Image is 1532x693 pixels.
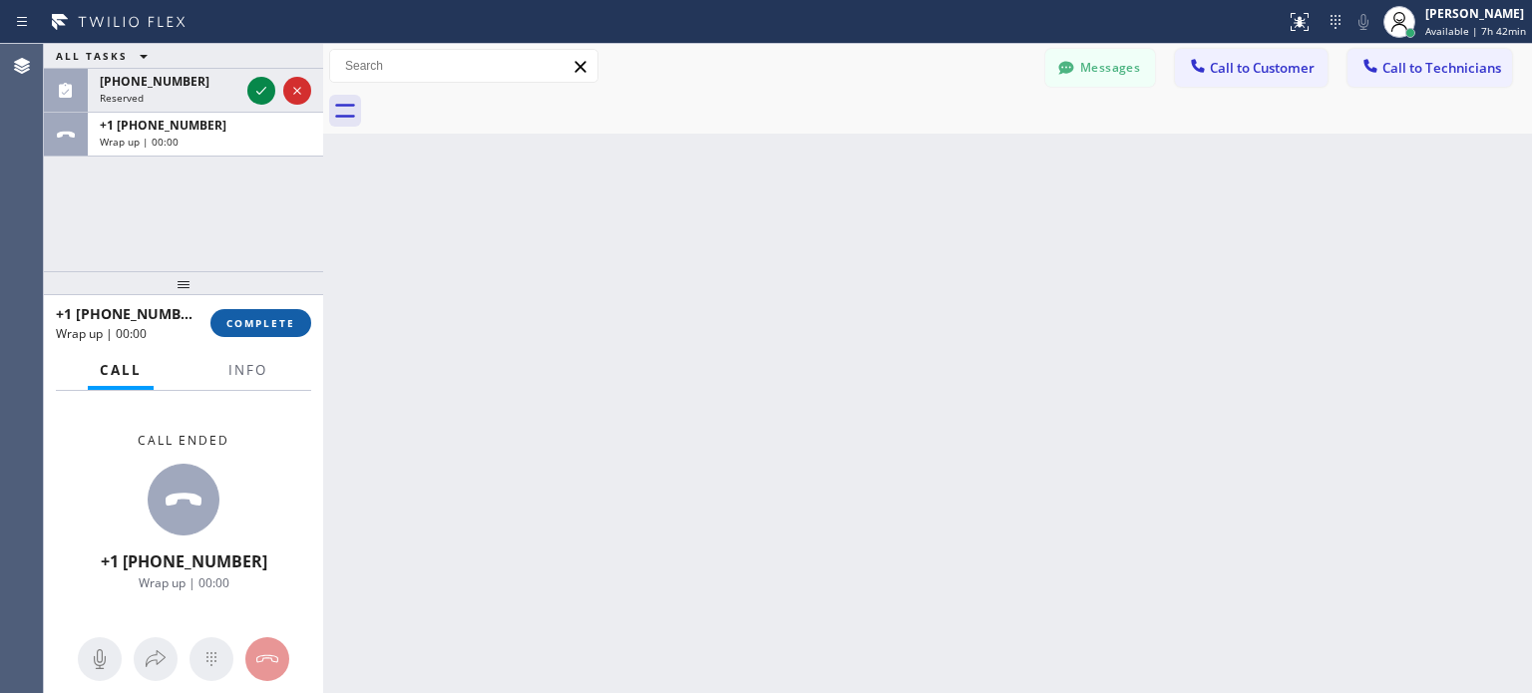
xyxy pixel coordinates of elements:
[1382,59,1501,77] span: Call to Technicians
[330,50,597,82] input: Search
[100,91,144,105] span: Reserved
[101,550,267,572] span: +1 [PHONE_NUMBER]
[1045,49,1155,87] button: Messages
[247,77,275,105] button: Accept
[100,361,142,379] span: Call
[56,325,147,342] span: Wrap up | 00:00
[1175,49,1328,87] button: Call to Customer
[228,361,267,379] span: Info
[1349,8,1377,36] button: Mute
[1210,59,1315,77] span: Call to Customer
[190,637,233,681] button: Open dialpad
[1425,24,1526,38] span: Available | 7h 42min
[283,77,311,105] button: Reject
[226,316,295,330] span: COMPLETE
[138,432,229,449] span: Call ended
[1347,49,1512,87] button: Call to Technicians
[56,304,202,323] span: +1 [PHONE_NUMBER]
[134,637,178,681] button: Open directory
[56,49,128,63] span: ALL TASKS
[216,351,279,390] button: Info
[245,637,289,681] button: Hang up
[44,44,168,68] button: ALL TASKS
[210,309,311,337] button: COMPLETE
[139,574,229,591] span: Wrap up | 00:00
[88,351,154,390] button: Call
[1425,5,1526,22] div: [PERSON_NAME]
[100,135,179,149] span: Wrap up | 00:00
[100,117,226,134] span: +1 [PHONE_NUMBER]
[100,73,209,90] span: [PHONE_NUMBER]
[78,637,122,681] button: Mute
